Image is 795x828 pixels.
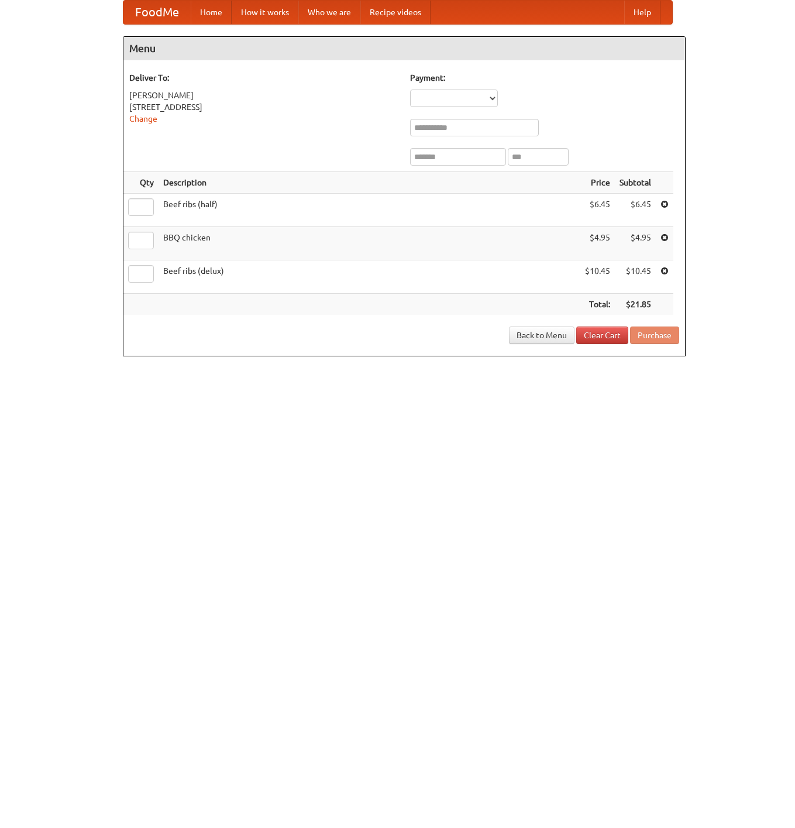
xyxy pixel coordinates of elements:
[615,294,656,315] th: $21.85
[232,1,298,24] a: How it works
[615,260,656,294] td: $10.45
[159,227,580,260] td: BBQ chicken
[360,1,431,24] a: Recipe videos
[410,72,679,84] h5: Payment:
[509,327,574,344] a: Back to Menu
[191,1,232,24] a: Home
[615,194,656,227] td: $6.45
[580,227,615,260] td: $4.95
[580,194,615,227] td: $6.45
[129,90,398,101] div: [PERSON_NAME]
[576,327,628,344] a: Clear Cart
[615,227,656,260] td: $4.95
[159,172,580,194] th: Description
[123,172,159,194] th: Qty
[123,1,191,24] a: FoodMe
[159,194,580,227] td: Beef ribs (half)
[580,260,615,294] td: $10.45
[580,294,615,315] th: Total:
[129,114,157,123] a: Change
[123,37,685,60] h4: Menu
[630,327,679,344] button: Purchase
[615,172,656,194] th: Subtotal
[298,1,360,24] a: Who we are
[129,72,398,84] h5: Deliver To:
[624,1,660,24] a: Help
[580,172,615,194] th: Price
[159,260,580,294] td: Beef ribs (delux)
[129,101,398,113] div: [STREET_ADDRESS]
